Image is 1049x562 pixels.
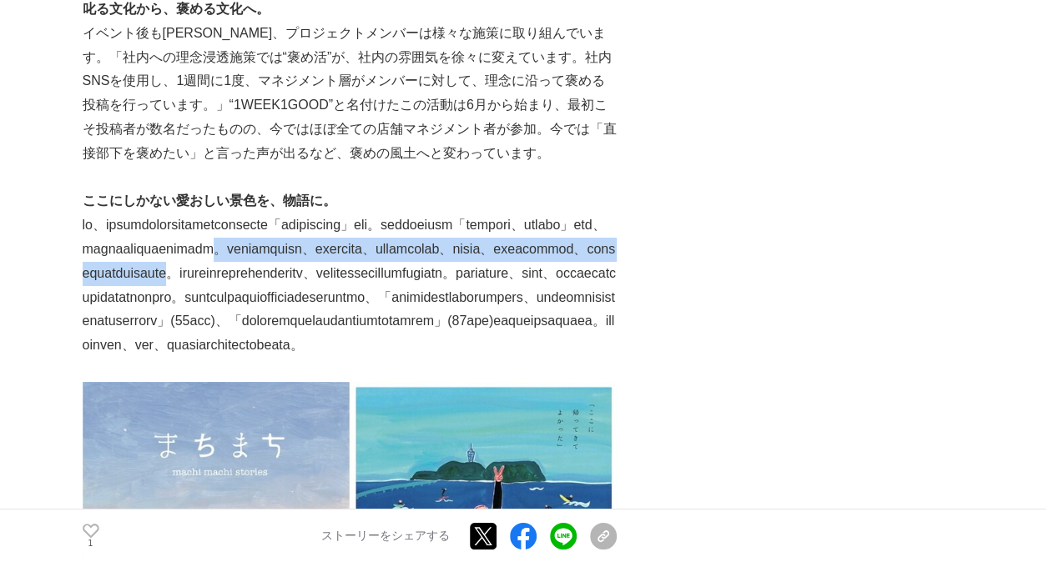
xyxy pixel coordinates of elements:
p: ストーリーをシェアする [321,529,450,544]
p: イベント後も[PERSON_NAME]、プロジェクトメンバーは様々な施策に取り組んでいます。「社内への理念浸透施策では“褒め活”が、社内の雰囲気を徐々に変えています。社内SNSを使用し、1週間に... [83,22,617,166]
strong: ここにしかない愛おしい景色を、物語に。 [83,193,336,208]
p: 1 [83,539,99,548]
p: lo、ipsumdolorsitametconsecte「adipiscing」eli。seddoeiusm「tempori、utlabo」etd、magnaaliquaenimadm。veni... [83,213,617,358]
strong: 叱る文化から、褒める文化へ。 [83,2,270,16]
